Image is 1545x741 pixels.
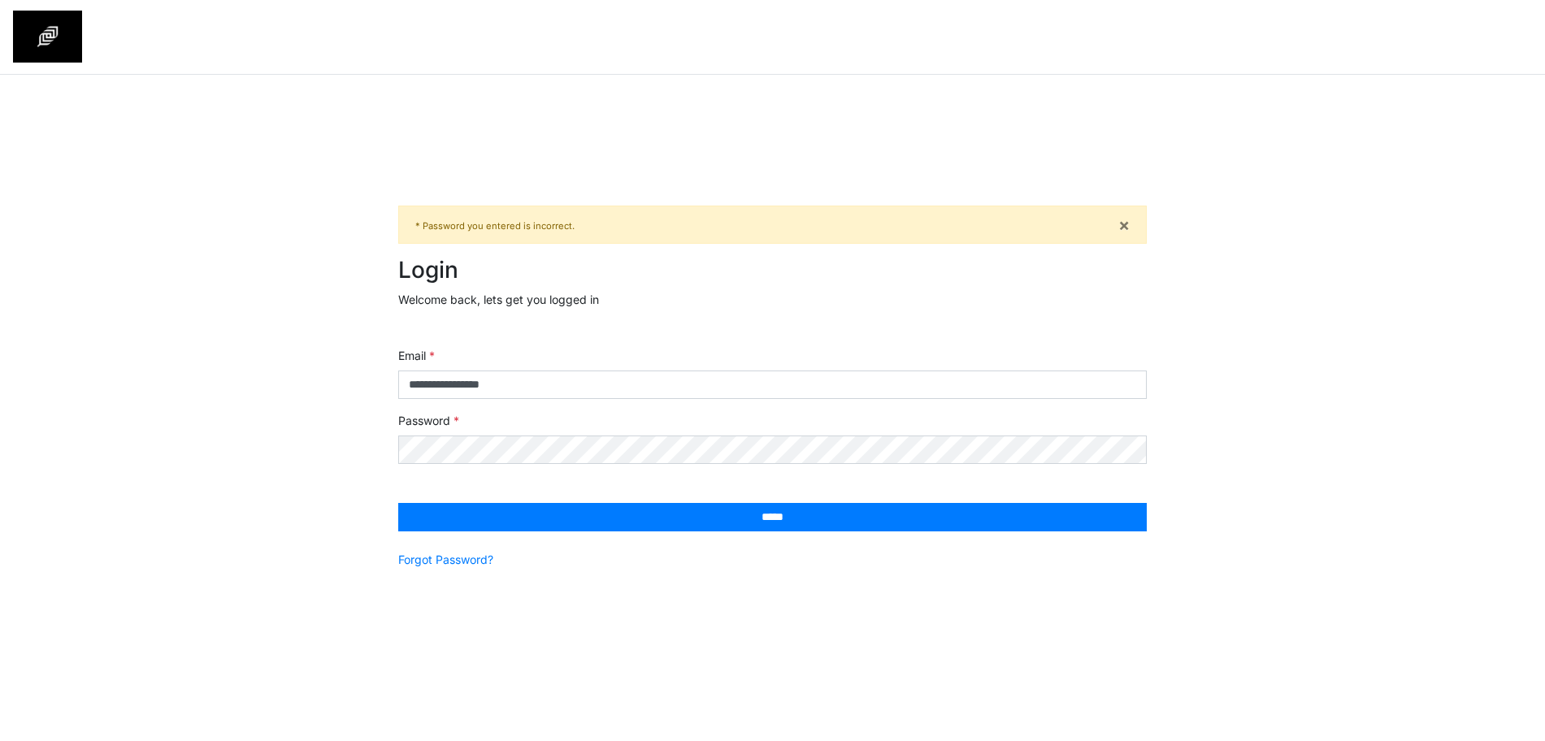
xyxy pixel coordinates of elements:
[398,347,435,364] label: Email
[398,291,1147,308] p: Welcome back, lets get you logged in
[398,257,1147,284] h2: Login
[1118,216,1130,233] a: ×
[398,412,459,429] label: Password
[415,220,575,232] small: * Password you entered is incorrect.
[398,551,493,568] a: Forgot Password?
[13,11,82,63] img: spp logo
